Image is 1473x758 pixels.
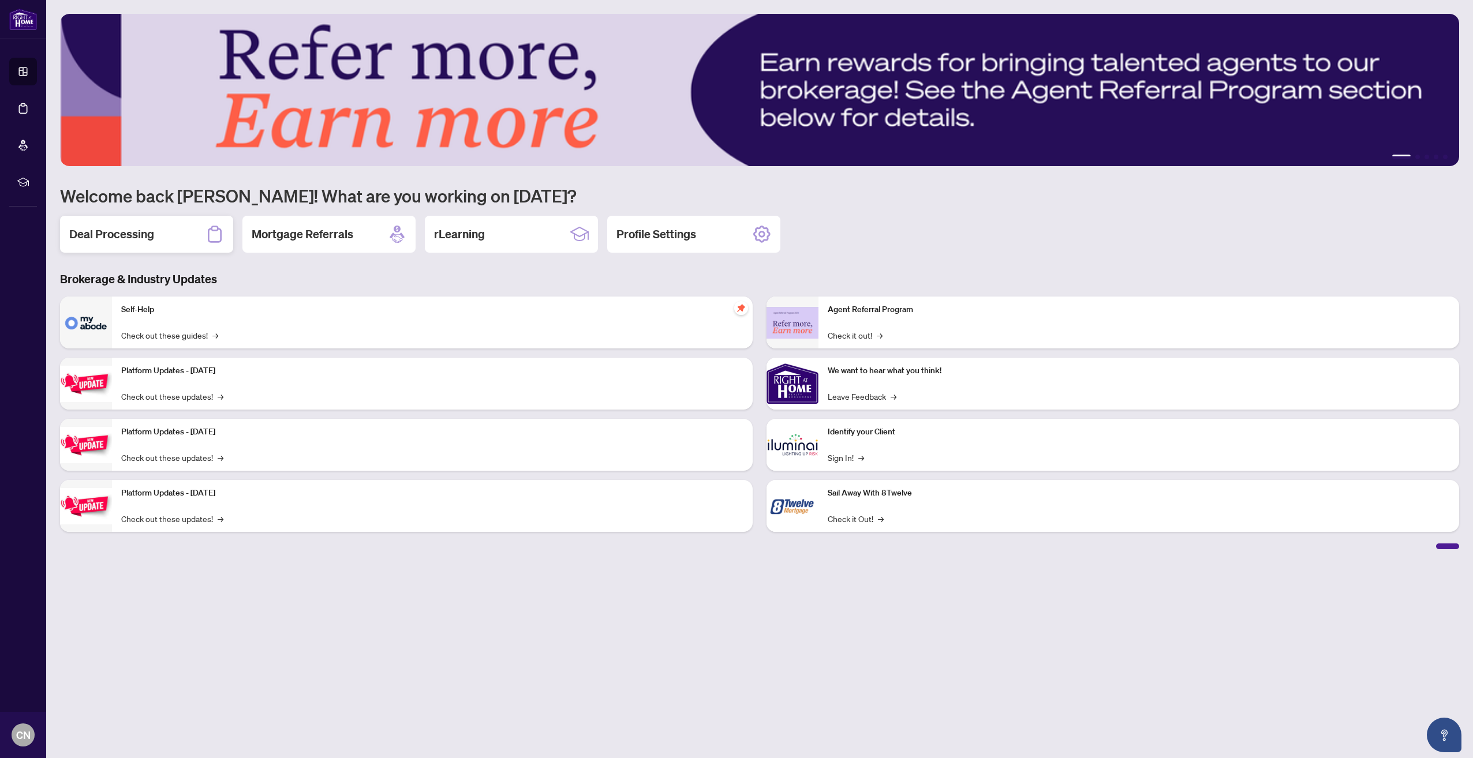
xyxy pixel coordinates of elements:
[1392,155,1411,159] button: 1
[218,451,223,464] span: →
[767,307,818,339] img: Agent Referral Program
[1434,155,1438,159] button: 4
[891,390,896,403] span: →
[121,329,218,342] a: Check out these guides!→
[616,226,696,242] h2: Profile Settings
[828,365,1450,377] p: We want to hear what you think!
[252,226,353,242] h2: Mortgage Referrals
[121,365,743,377] p: Platform Updates - [DATE]
[60,297,112,348] img: Self-Help
[434,226,485,242] h2: rLearning
[212,329,218,342] span: →
[121,451,223,464] a: Check out these updates!→
[60,14,1459,166] img: Slide 0
[828,426,1450,438] p: Identify your Client
[121,303,743,316] p: Self-Help
[858,451,864,464] span: →
[767,419,818,471] img: Identify your Client
[9,9,37,30] img: logo
[828,487,1450,500] p: Sail Away With 8Twelve
[734,301,748,315] span: pushpin
[60,185,1459,207] h1: Welcome back [PERSON_NAME]! What are you working on [DATE]?
[121,487,743,500] p: Platform Updates - [DATE]
[69,226,154,242] h2: Deal Processing
[877,329,883,342] span: →
[1415,155,1420,159] button: 2
[767,358,818,410] img: We want to hear what you think!
[828,390,896,403] a: Leave Feedback→
[828,451,864,464] a: Sign In!→
[121,512,223,525] a: Check out these updates!→
[1425,155,1429,159] button: 3
[828,303,1450,316] p: Agent Referral Program
[767,480,818,532] img: Sail Away With 8Twelve
[878,512,884,525] span: →
[828,329,883,342] a: Check it out!→
[218,390,223,403] span: →
[121,390,223,403] a: Check out these updates!→
[218,512,223,525] span: →
[60,271,1459,287] h3: Brokerage & Industry Updates
[60,366,112,402] img: Platform Updates - July 21, 2025
[60,488,112,524] img: Platform Updates - June 23, 2025
[16,727,31,743] span: CN
[1443,155,1448,159] button: 5
[1427,718,1461,752] button: Open asap
[60,427,112,463] img: Platform Updates - July 8, 2025
[121,426,743,438] p: Platform Updates - [DATE]
[828,512,884,525] a: Check it Out!→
